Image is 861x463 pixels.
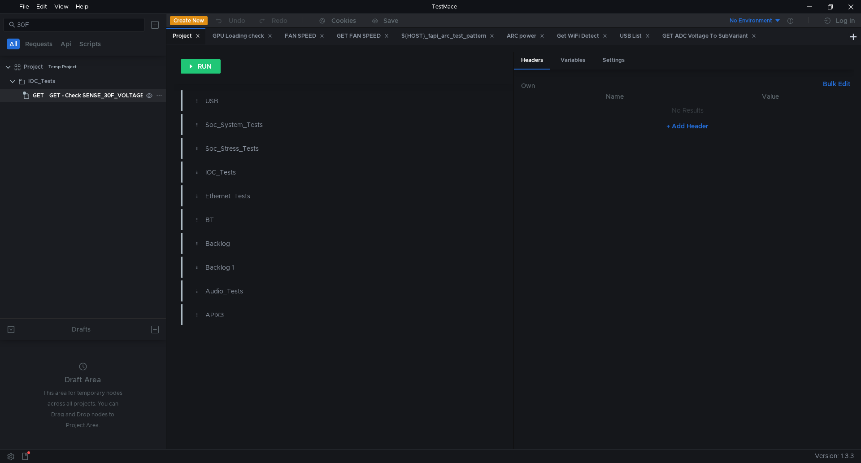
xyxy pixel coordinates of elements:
button: Bulk Edit [819,79,854,89]
div: USB [205,96,437,106]
div: Headers [514,52,550,70]
div: Cookies [331,15,356,26]
button: Api [58,39,74,49]
div: Backlog 1 [205,262,437,272]
button: + Add Header [663,121,712,131]
div: FAN SPEED [285,31,324,41]
div: No Environment [730,17,772,25]
div: ARC power [507,31,544,41]
th: Name [535,91,694,102]
div: GET - Check SENSE_30F_VOLTAGE [49,89,144,102]
button: Scripts [77,39,104,49]
span: Version: 1.3.3 [815,450,854,463]
div: Save [383,17,398,24]
div: Get WiFi Detect [557,31,607,41]
div: IOC_Tests [205,167,437,177]
div: Audio_Tests [205,286,437,296]
div: Settings [596,52,632,69]
button: Undo [208,14,252,27]
button: Requests [22,39,55,49]
button: Redo [252,14,294,27]
div: Redo [272,15,287,26]
span: GET [33,89,44,102]
div: GET ADC Voltage To SubVariant [662,31,756,41]
button: RUN [181,59,221,74]
div: Drafts [72,324,91,335]
div: Project [24,60,43,74]
div: APIX3 [205,310,437,320]
button: All [7,39,20,49]
div: BT [205,215,437,225]
div: Log In [836,15,855,26]
nz-embed-empty: No Results [672,106,704,114]
div: GET FAN SPEED [337,31,389,41]
div: Backlog [205,239,437,249]
div: Undo [229,15,245,26]
div: Soc_System_Tests [205,120,437,130]
div: Temp Project [48,60,77,74]
div: ${HOST}_fapi_arc_test_pattern [401,31,494,41]
div: USB List [620,31,650,41]
input: Search... [17,20,139,30]
div: Variables [553,52,592,69]
div: Soc_Stress_Tests [205,144,437,153]
button: No Environment [719,13,781,28]
div: Project [173,31,200,41]
div: Ethernet_Tests [205,191,437,201]
th: Value [694,91,846,102]
h6: Own [521,80,819,91]
div: IOC_Tests [28,74,55,88]
button: Create New [170,16,208,25]
div: GPU Loading check [213,31,272,41]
